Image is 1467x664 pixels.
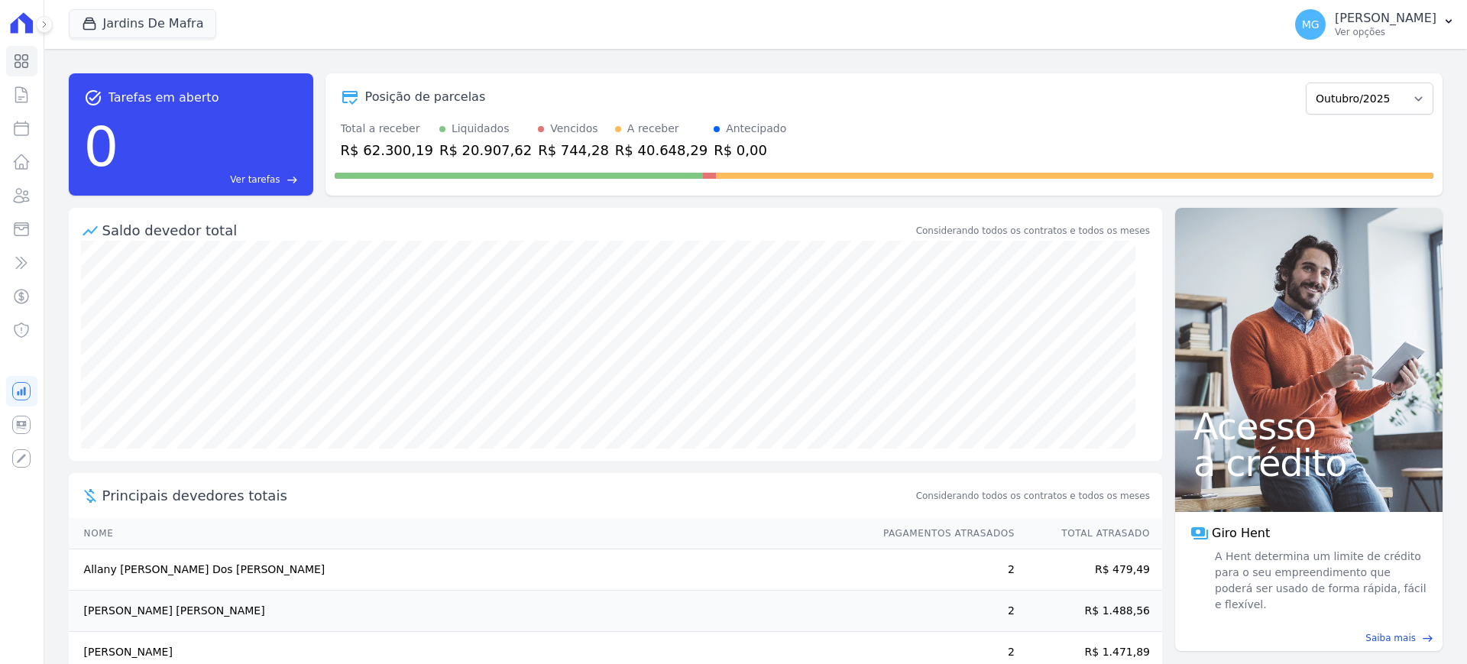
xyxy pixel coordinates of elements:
[1302,19,1320,30] span: MG
[1335,11,1436,26] p: [PERSON_NAME]
[538,140,609,160] div: R$ 744,28
[726,121,786,137] div: Antecipado
[1212,549,1427,613] span: A Hent determina um limite de crédito para o seu empreendimento que poderá ser usado de forma ráp...
[1015,518,1162,549] th: Total Atrasado
[1193,408,1424,445] span: Acesso
[102,220,913,241] div: Saldo devedor total
[230,173,280,186] span: Ver tarefas
[84,89,102,107] span: task_alt
[365,88,486,106] div: Posição de parcelas
[341,121,433,137] div: Total a receber
[341,140,433,160] div: R$ 62.300,19
[1335,26,1436,38] p: Ver opções
[627,121,679,137] div: A receber
[1212,524,1270,543] span: Giro Hent
[125,173,297,186] a: Ver tarefas east
[69,9,217,38] button: Jardins De Mafra
[69,518,869,549] th: Nome
[69,591,869,632] td: [PERSON_NAME] [PERSON_NAME]
[452,121,510,137] div: Liquidados
[84,107,119,186] div: 0
[69,549,869,591] td: Allany [PERSON_NAME] Dos [PERSON_NAME]
[869,591,1015,632] td: 2
[1365,631,1416,645] span: Saiba mais
[916,224,1150,238] div: Considerando todos os contratos e todos os meses
[1193,445,1424,481] span: a crédito
[1015,591,1162,632] td: R$ 1.488,56
[615,140,708,160] div: R$ 40.648,29
[1283,3,1467,46] button: MG [PERSON_NAME] Ver opções
[869,549,1015,591] td: 2
[550,121,597,137] div: Vencidos
[1184,631,1433,645] a: Saiba mais east
[102,485,913,506] span: Principais devedores totais
[1015,549,1162,591] td: R$ 479,49
[108,89,219,107] span: Tarefas em aberto
[916,489,1150,503] span: Considerando todos os contratos e todos os meses
[1422,633,1433,644] span: east
[439,140,532,160] div: R$ 20.907,62
[869,518,1015,549] th: Pagamentos Atrasados
[287,174,298,186] span: east
[714,140,786,160] div: R$ 0,00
